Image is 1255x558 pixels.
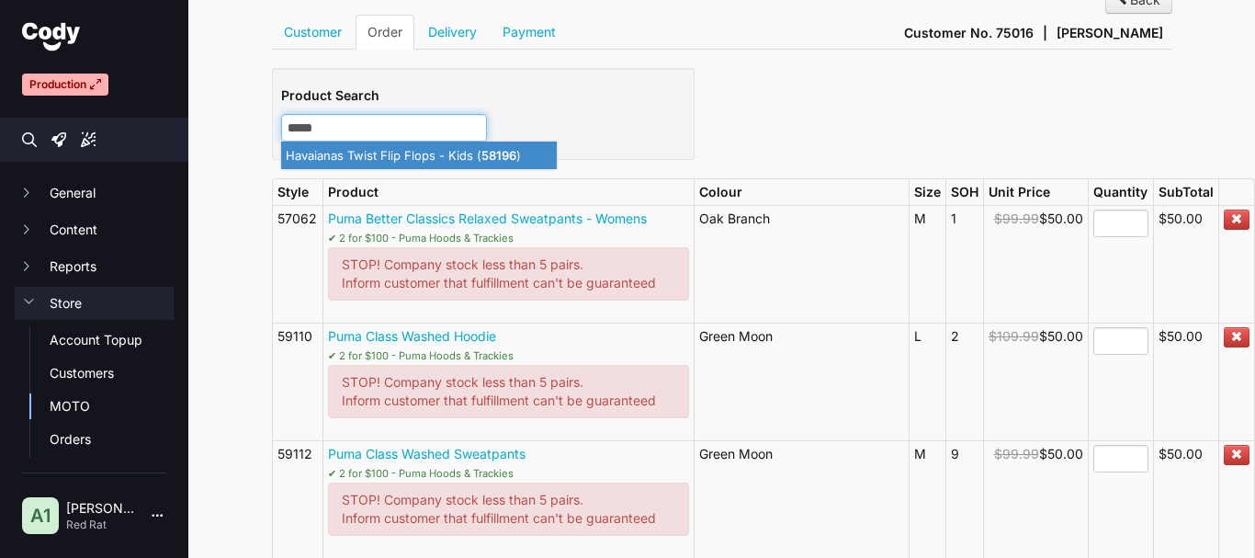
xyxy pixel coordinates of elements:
th: Product [322,179,694,205]
td: 59110 [272,323,322,440]
p: [PERSON_NAME] | 1876 [66,499,137,518]
a: Account Topup [50,331,174,349]
button: Open LiveChat chat widget [15,7,70,63]
div: production [22,74,108,96]
td: 59112 [272,440,322,558]
th: Quantity [1088,179,1153,205]
div: STOP! Company stock less than 5 pairs. Inform customer that fulfillment can't be guaranteed [328,247,689,301]
button: Reports [15,250,174,283]
th: Size [909,179,945,205]
td: M [909,440,945,558]
span: $109.99 [989,328,1039,344]
td: $50.00 [983,323,1088,440]
p: Red Rat [66,518,137,532]
td: $50.00 [983,440,1088,558]
a: Order [356,15,414,50]
td: $50.00 [983,205,1088,323]
a: Customer [272,15,354,50]
h5: Product Search [281,86,685,105]
a: Payment [491,15,568,50]
td: $50.00 [1153,323,1218,440]
td: L [909,323,945,440]
a: Puma Class Washed Sweatpants [328,446,526,461]
button: Store [15,287,174,320]
a: Customers [50,364,174,382]
p: Havaianas Twist Flip Flops - Kids ( ) [286,142,552,169]
th: Colour [694,179,909,205]
strong: 58196 [481,148,516,163]
a: Puma Better Classics Relaxed Sweatpants - Womens [328,211,647,226]
button: Content [15,213,174,246]
span: [PERSON_NAME] [1057,24,1163,42]
td: 1 [945,205,983,323]
div: STOP! Company stock less than 5 pairs. Inform customer that fulfillment can't be guaranteed [328,365,689,418]
a: Orders [50,430,174,449]
span: $99.99 [994,211,1039,226]
td: Green Moon [694,323,909,440]
td: M [909,205,945,323]
span: Customer No. 75016 [904,24,1034,42]
td: 57062 [272,205,322,323]
td: Green Moon [694,440,909,558]
span: $99.99 [994,446,1039,461]
div: STOP! Company stock less than 5 pairs. Inform customer that fulfillment can't be guaranteed [328,483,689,536]
a: Puma Class Washed Hoodie [328,328,496,344]
th: Style [272,179,322,205]
small: ✔ 2 for $100 - Puma Hoods & Trackies [328,349,514,362]
span: | [1043,24,1047,42]
th: SubTotal [1153,179,1218,205]
a: Delivery [416,15,489,50]
td: 2 [945,323,983,440]
td: Oak Branch [694,205,909,323]
td: $50.00 [1153,205,1218,323]
th: Unit Price [983,179,1088,205]
td: 9 [945,440,983,558]
td: $50.00 [1153,440,1218,558]
small: ✔ 2 for $100 - Puma Hoods & Trackies [328,232,514,245]
th: SOH [945,179,983,205]
button: General [15,177,174,210]
small: ✔ 2 for $100 - Puma Hoods & Trackies [328,467,514,480]
a: MOTO [50,397,174,416]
